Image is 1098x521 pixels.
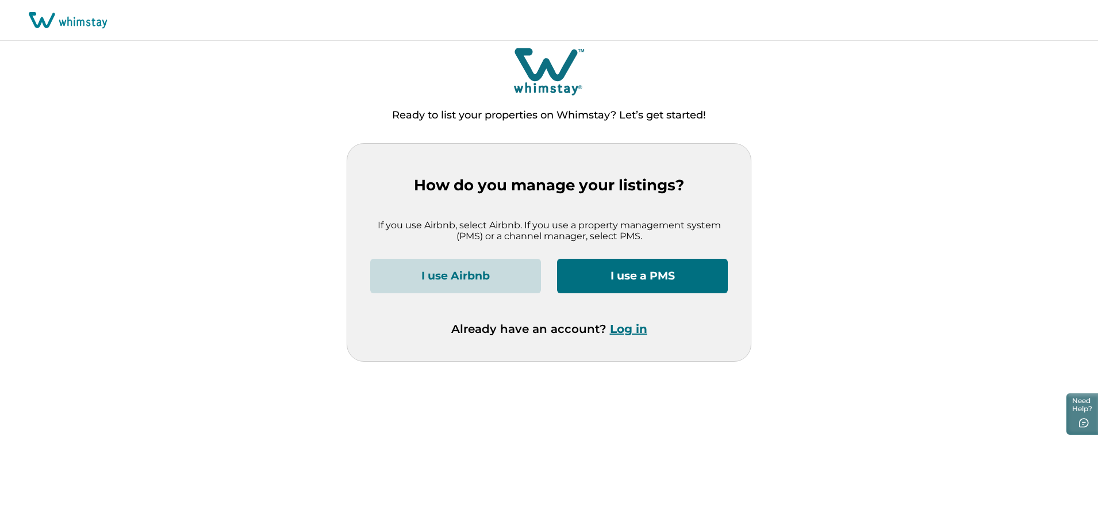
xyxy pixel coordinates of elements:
button: I use Airbnb [370,259,541,293]
button: Log in [610,322,647,336]
p: How do you manage your listings? [370,177,728,194]
p: Ready to list your properties on Whimstay? Let’s get started! [392,110,706,121]
p: Already have an account? [451,322,647,336]
p: If you use Airbnb, select Airbnb. If you use a property management system (PMS) or a channel mana... [370,220,728,242]
button: I use a PMS [557,259,728,293]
